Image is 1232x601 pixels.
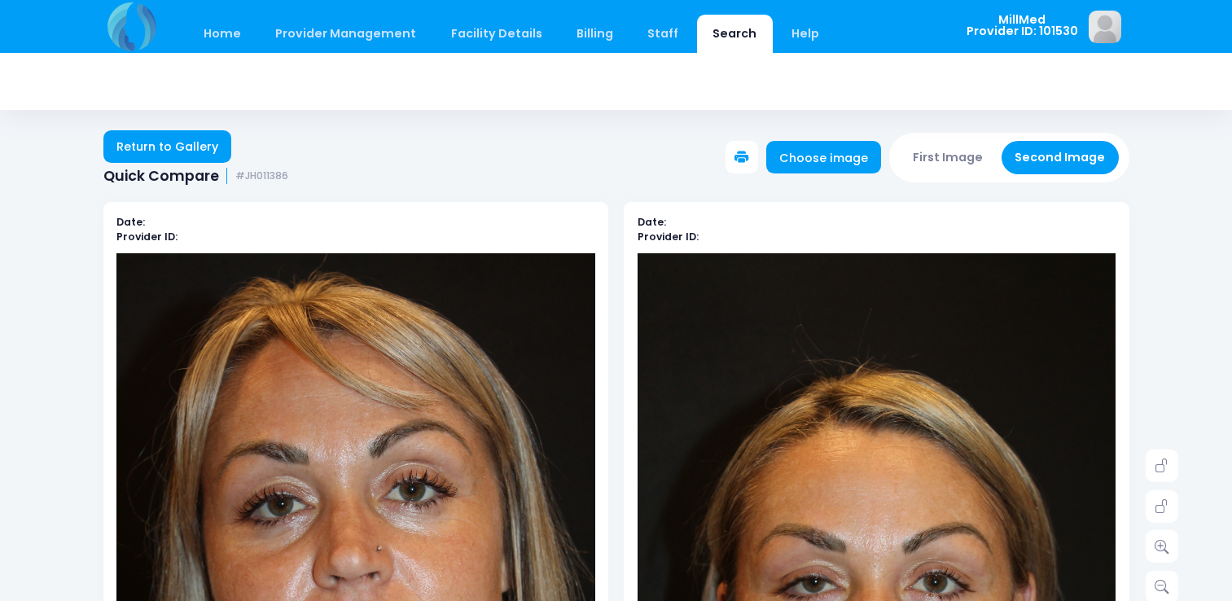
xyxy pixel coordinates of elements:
[775,15,835,53] a: Help
[638,230,699,243] b: Provider ID:
[638,215,666,229] b: Date:
[116,215,145,229] b: Date:
[188,15,257,53] a: Home
[116,230,178,243] b: Provider ID:
[967,14,1078,37] span: MillMed Provider ID: 101530
[103,168,219,185] span: Quick Compare
[697,15,773,53] a: Search
[900,141,997,174] button: First Image
[632,15,695,53] a: Staff
[1002,141,1119,174] button: Second Image
[103,130,232,163] a: Return to Gallery
[435,15,558,53] a: Facility Details
[235,170,288,182] small: #JH011386
[1089,11,1121,43] img: image
[560,15,629,53] a: Billing
[260,15,432,53] a: Provider Management
[766,141,882,173] a: Choose image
